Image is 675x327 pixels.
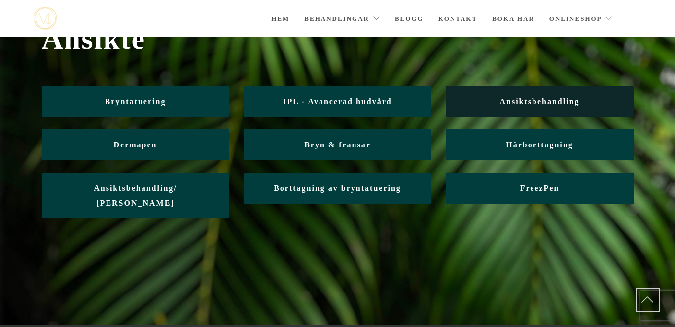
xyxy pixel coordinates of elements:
[283,97,391,106] span: IPL - Avancerad hudvård
[105,97,166,106] span: Bryntatuering
[244,173,431,204] a: Borttagning av bryntatuering
[446,86,634,117] a: Ansiktsbehandling
[271,1,289,36] a: Hem
[42,129,229,160] a: Dermapen
[42,173,229,218] a: Ansiktsbehandling/ [PERSON_NAME]
[549,1,613,36] a: Onlineshop
[446,173,634,204] a: FreezPen
[395,1,424,36] a: Blogg
[492,1,534,36] a: Boka här
[499,97,579,106] span: Ansiktsbehandling
[94,184,177,207] span: Ansiktsbehandling/ [PERSON_NAME]
[506,141,573,149] span: Hårborttagning
[244,129,431,160] a: Bryn & fransar
[274,184,401,192] span: Borttagning av bryntatuering
[34,7,57,30] a: mjstudio mjstudio mjstudio
[34,7,57,30] img: mjstudio
[438,1,478,36] a: Kontakt
[446,129,634,160] a: Hårborttagning
[42,22,634,56] span: Ansikte
[244,86,431,117] a: IPL - Avancerad hudvård
[304,1,380,36] a: Behandlingar
[42,86,229,117] a: Bryntatuering
[304,141,371,149] span: Bryn & fransar
[114,141,157,149] span: Dermapen
[520,184,560,192] span: FreezPen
